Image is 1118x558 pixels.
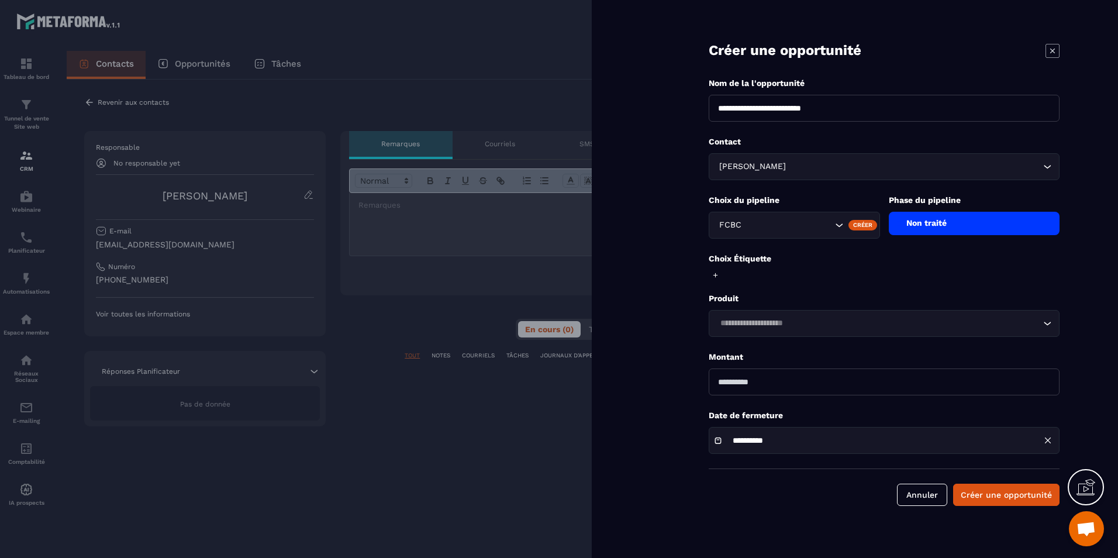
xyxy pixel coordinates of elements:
[709,41,861,60] p: Créer une opportunité
[889,195,1060,206] p: Phase du pipeline
[709,153,1060,180] div: Search for option
[1069,511,1104,546] div: Ouvrir le chat
[709,78,1060,89] p: Nom de la l'opportunité
[953,484,1060,506] button: Créer une opportunité
[709,212,880,239] div: Search for option
[709,310,1060,337] div: Search for option
[709,253,1060,264] p: Choix Étiquette
[716,317,1040,330] input: Search for option
[709,352,1060,363] p: Montant
[716,160,788,173] span: [PERSON_NAME]
[709,293,1060,304] p: Produit
[716,219,757,232] span: FCBC
[788,160,1040,173] input: Search for option
[848,220,877,230] div: Créer
[709,410,1060,421] p: Date de fermeture
[757,219,832,232] input: Search for option
[709,195,880,206] p: Choix du pipeline
[709,136,1060,147] p: Contact
[897,484,947,506] button: Annuler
